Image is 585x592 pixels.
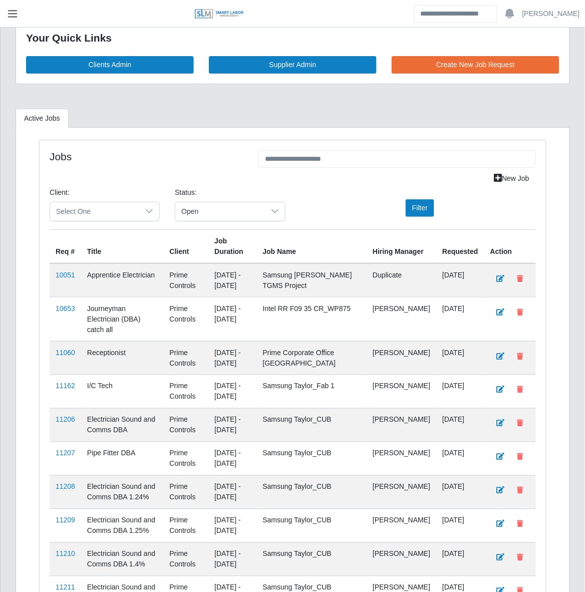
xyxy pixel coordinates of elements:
[56,449,75,457] a: 11207
[436,475,484,509] td: [DATE]
[257,375,367,408] td: Samsung Taylor_Fab 1
[56,583,75,591] a: 11211
[484,229,536,263] th: Action
[367,341,436,375] td: [PERSON_NAME]
[81,542,164,576] td: Electrician Sound and Comms DBA 1.4%
[522,9,580,19] a: [PERSON_NAME]
[81,341,164,375] td: Receptionist
[367,542,436,576] td: [PERSON_NAME]
[488,170,536,187] a: New Job
[208,375,256,408] td: [DATE] - [DATE]
[56,349,75,357] a: 11060
[257,229,367,263] th: Job Name
[436,297,484,341] td: [DATE]
[164,475,209,509] td: Prime Controls
[81,442,164,475] td: Pipe Fitter DBA
[208,509,256,542] td: [DATE] - [DATE]
[257,341,367,375] td: Prime Corporate Office [GEOGRAPHIC_DATA]
[436,509,484,542] td: [DATE]
[164,442,209,475] td: Prime Controls
[26,30,559,46] div: Your Quick Links
[81,475,164,509] td: Electrician Sound and Comms DBA 1.24%
[436,341,484,375] td: [DATE]
[175,187,197,198] label: Status:
[367,475,436,509] td: [PERSON_NAME]
[81,263,164,298] td: Apprentice Electrician
[56,483,75,491] a: 11208
[50,187,70,198] label: Client:
[164,341,209,375] td: Prime Controls
[26,56,194,74] a: Clients Admin
[367,263,436,298] td: Duplicate
[414,5,497,23] input: Search
[16,109,69,128] a: Active Jobs
[367,297,436,341] td: [PERSON_NAME]
[208,475,256,509] td: [DATE] - [DATE]
[56,416,75,424] a: 11206
[208,542,256,576] td: [DATE] - [DATE]
[367,408,436,442] td: [PERSON_NAME]
[81,408,164,442] td: Electrician Sound and Comms DBA
[436,442,484,475] td: [DATE]
[392,56,559,74] a: Create New Job Request
[257,408,367,442] td: Samsung Taylor_CUB
[164,263,209,298] td: Prime Controls
[436,229,484,263] th: Requested
[164,297,209,341] td: Prime Controls
[81,509,164,542] td: Electrician Sound and Comms DBA 1.25%
[406,199,434,217] button: Filter
[56,271,75,279] a: 10051
[164,375,209,408] td: Prime Controls
[257,475,367,509] td: Samsung Taylor_CUB
[436,408,484,442] td: [DATE]
[81,375,164,408] td: I/C Tech
[164,509,209,542] td: Prime Controls
[367,229,436,263] th: Hiring Manager
[50,202,139,221] span: Select One
[56,516,75,524] a: 11209
[208,442,256,475] td: [DATE] - [DATE]
[436,375,484,408] td: [DATE]
[194,9,244,20] img: SLM Logo
[50,150,243,163] h4: Jobs
[436,263,484,298] td: [DATE]
[209,56,377,74] a: Supplier Admin
[208,229,256,263] th: Job Duration
[81,229,164,263] th: Title
[257,297,367,341] td: Intel RR F09 35 CR_WP875
[164,229,209,263] th: Client
[257,509,367,542] td: Samsung Taylor_CUB
[208,408,256,442] td: [DATE] - [DATE]
[164,408,209,442] td: Prime Controls
[367,375,436,408] td: [PERSON_NAME]
[436,542,484,576] td: [DATE]
[50,229,81,263] th: Req #
[208,341,256,375] td: [DATE] - [DATE]
[367,509,436,542] td: [PERSON_NAME]
[81,297,164,341] td: Journeyman Electrician (DBA) catch all
[56,382,75,390] a: 11162
[257,263,367,298] td: Samsung [PERSON_NAME] TGMS Project
[164,542,209,576] td: Prime Controls
[208,263,256,298] td: [DATE] - [DATE]
[208,297,256,341] td: [DATE] - [DATE]
[175,202,264,221] span: Open
[56,305,75,313] a: 10653
[367,442,436,475] td: [PERSON_NAME]
[56,550,75,558] a: 11210
[257,542,367,576] td: Samsung Taylor_CUB
[257,442,367,475] td: Samsung Taylor_CUB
